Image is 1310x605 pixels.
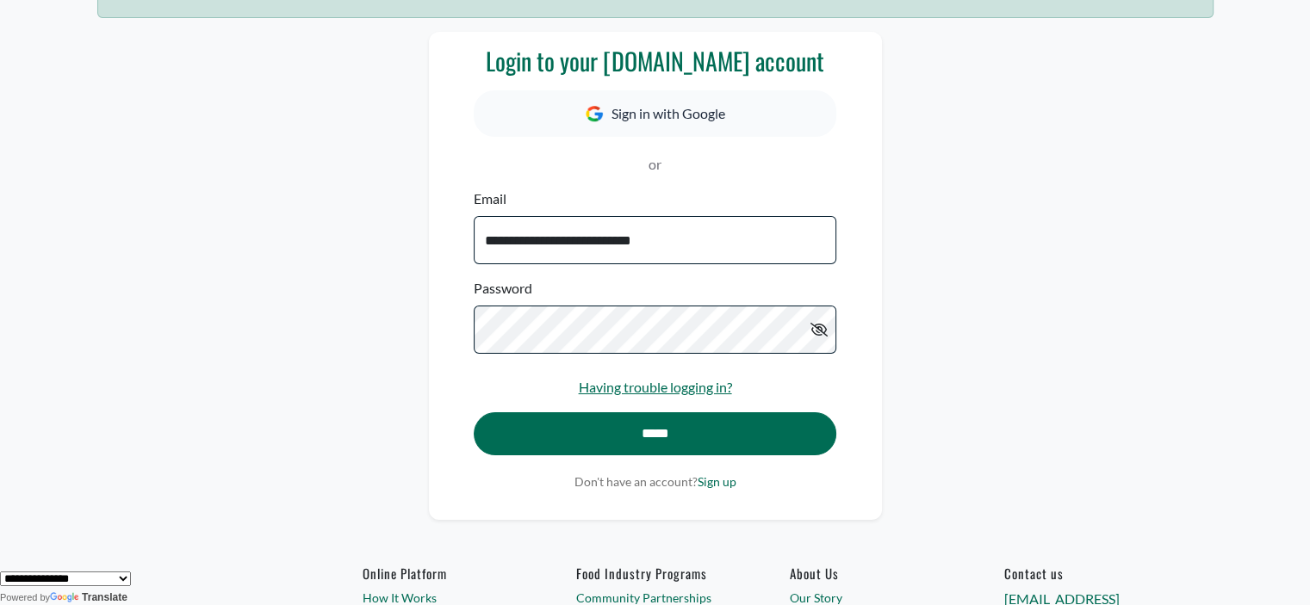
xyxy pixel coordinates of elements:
a: Having trouble logging in? [579,379,732,395]
a: Sign up [698,474,736,489]
a: Translate [50,591,127,603]
p: or [474,154,835,175]
button: Sign in with Google [474,90,835,137]
label: Password [474,278,532,299]
img: Google Icon [586,106,603,122]
h3: Login to your [DOMAIN_NAME] account [474,46,835,76]
p: Don't have an account? [474,472,835,491]
h6: Contact us [1003,565,1161,581]
h6: Online Platform [363,565,520,581]
h6: Food Industry Programs [576,565,734,581]
label: Email [474,188,506,209]
a: About Us [790,565,947,581]
img: Google Translate [50,592,82,604]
